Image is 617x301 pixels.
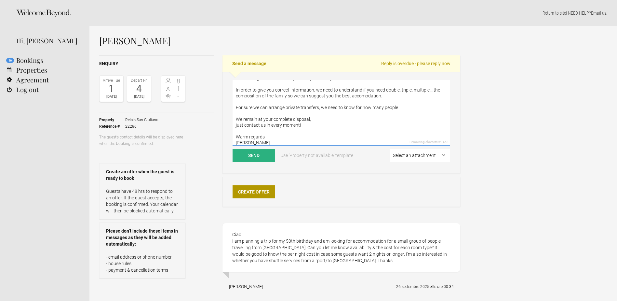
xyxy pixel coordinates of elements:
div: 1 [101,84,122,93]
span: 1 [173,85,184,92]
p: - email address or phone number - house rules - payment & cancellation terms [106,254,179,273]
strong: Please don’t include these items in messages as they will be added automatically: [106,228,179,247]
p: The guest’s contact details will be displayed here when the booking is confirmed. [99,134,185,147]
span: 22286 [125,123,158,130]
a: Return to site [543,10,566,16]
div: Depart Fri [129,77,149,84]
h2: Send a message [222,55,460,72]
h2: Enquiry [99,60,214,67]
div: [DATE] [101,93,122,100]
p: Guests have 48 hrs to respond to an offer. If the guest accepts, the booking is confirmed. Your c... [106,188,179,214]
flynt-date-display: 26 settembre 2025 alle ore 00:34 [396,284,454,289]
div: [DATE] [129,93,149,100]
div: [PERSON_NAME] [229,283,263,290]
span: Relais San Giuliano [125,117,158,123]
a: Use 'Property not available' template [276,149,358,162]
span: Reply is overdue - please reply now [381,60,450,67]
p: | NEED HELP? . [99,10,607,16]
div: Hi, [PERSON_NAME] [16,36,80,46]
span: - [173,93,184,99]
strong: Reference # [99,123,125,130]
a: Email us [591,10,606,16]
a: Create Offer [233,185,275,198]
div: Ciao I am planning a trip for my 50th birthday and am looking for accommodation for a small group... [222,223,460,272]
strong: Create an offer when the guest is ready to book [106,168,179,181]
flynt-notification-badge: 16 [6,58,14,63]
button: Send [233,149,275,162]
div: Arrive Tue [101,77,122,84]
span: 8 [173,78,184,84]
strong: Property [99,117,125,123]
h1: [PERSON_NAME] [99,36,460,46]
div: 4 [129,84,149,93]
